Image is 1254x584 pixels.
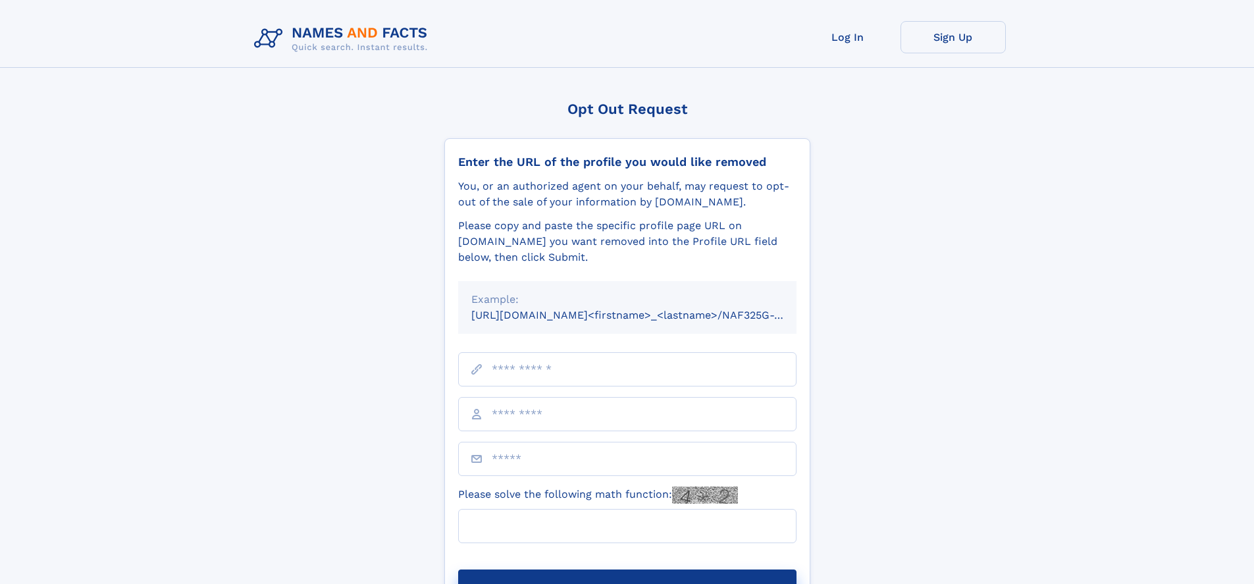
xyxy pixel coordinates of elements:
[471,309,822,321] small: [URL][DOMAIN_NAME]<firstname>_<lastname>/NAF325G-xxxxxxxx
[458,178,797,210] div: You, or an authorized agent on your behalf, may request to opt-out of the sale of your informatio...
[444,101,810,117] div: Opt Out Request
[901,21,1006,53] a: Sign Up
[458,218,797,265] div: Please copy and paste the specific profile page URL on [DOMAIN_NAME] you want removed into the Pr...
[458,487,738,504] label: Please solve the following math function:
[249,21,438,57] img: Logo Names and Facts
[458,155,797,169] div: Enter the URL of the profile you would like removed
[795,21,901,53] a: Log In
[471,292,783,307] div: Example:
